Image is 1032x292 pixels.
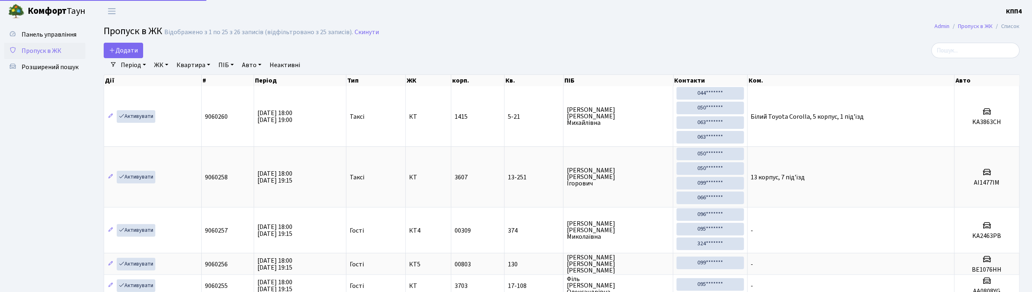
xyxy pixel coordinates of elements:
span: Пропуск в ЖК [104,24,162,38]
span: [DATE] 18:00 [DATE] 19:15 [257,222,292,238]
span: КТ4 [409,227,448,234]
span: 9060257 [205,226,228,235]
th: # [202,75,254,86]
span: [PERSON_NAME] [PERSON_NAME] Миколаївна [567,220,670,240]
span: 13 корпус, 7 під'їзд [751,173,805,182]
span: 374 [508,227,560,234]
span: 9060258 [205,173,228,182]
a: Активувати [117,110,155,123]
span: [PERSON_NAME] [PERSON_NAME] [PERSON_NAME] [567,254,670,274]
span: Пропуск в ЖК [22,46,61,55]
span: КТ [409,174,448,181]
span: 1415 [455,112,468,121]
a: ЖК [151,58,172,72]
span: - [751,226,753,235]
span: - [751,260,753,269]
span: 17-108 [508,283,560,289]
span: КТ5 [409,261,448,268]
a: Неактивні [266,58,303,72]
a: Квартира [173,58,213,72]
span: 3607 [455,173,468,182]
span: Таксі [350,174,364,181]
span: 130 [508,261,560,268]
span: [DATE] 18:00 [DATE] 19:00 [257,109,292,124]
span: Панель управління [22,30,76,39]
span: 3703 [455,281,468,290]
h5: KA3863CH [958,118,1016,126]
span: КТ [409,113,448,120]
h5: KA2463PB [958,232,1016,240]
span: 5-21 [508,113,560,120]
span: 00803 [455,260,471,269]
a: Скинути [355,28,379,36]
span: КТ [409,283,448,289]
span: Додати [109,46,138,55]
th: корп. [451,75,505,86]
span: 00309 [455,226,471,235]
a: Активувати [117,224,155,237]
a: Панель управління [4,26,85,43]
a: Активувати [117,171,155,183]
a: Розширений пошук [4,59,85,75]
span: 9060260 [205,112,228,121]
span: [PERSON_NAME] [PERSON_NAME] Михайлівна [567,107,670,126]
span: Гості [350,227,364,234]
a: Додати [104,43,143,58]
b: Комфорт [28,4,67,17]
span: Гості [350,261,364,268]
span: [DATE] 18:00 [DATE] 19:15 [257,256,292,272]
span: [DATE] 18:00 [DATE] 19:15 [257,169,292,185]
th: Дії [104,75,202,86]
h5: AI1477IM [958,179,1016,187]
span: 13-251 [508,174,560,181]
a: Період [118,58,149,72]
a: Активувати [117,279,155,292]
th: Авто [955,75,1020,86]
th: Ком. [748,75,955,86]
li: Список [993,22,1020,31]
a: ПІБ [215,58,237,72]
h5: BE1076HH [958,266,1016,274]
span: 9060256 [205,260,228,269]
span: 9060255 [205,281,228,290]
img: logo.png [8,3,24,20]
a: Пропуск в ЖК [4,43,85,59]
nav: breadcrumb [923,18,1032,35]
th: Тип [346,75,406,86]
th: Кв. [505,75,564,86]
th: Період [254,75,346,86]
th: ПІБ [564,75,674,86]
button: Переключити навігацію [102,4,122,18]
span: Таксі [350,113,364,120]
input: Пошук... [932,43,1020,58]
span: [PERSON_NAME] [PERSON_NAME] Ігорович [567,167,670,187]
span: Розширений пошук [22,63,78,72]
th: Контакти [674,75,748,86]
a: Авто [239,58,265,72]
a: Активувати [117,258,155,270]
span: Білий Toyota Corolla, 5 корпус, 1 під'їзд [751,112,864,121]
th: ЖК [406,75,451,86]
a: Пропуск в ЖК [958,22,993,31]
a: Admin [935,22,950,31]
div: Відображено з 1 по 25 з 26 записів (відфільтровано з 25 записів). [164,28,353,36]
span: - [751,281,753,290]
span: Таун [28,4,85,18]
span: Гості [350,283,364,289]
a: КПП4 [1006,7,1022,16]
